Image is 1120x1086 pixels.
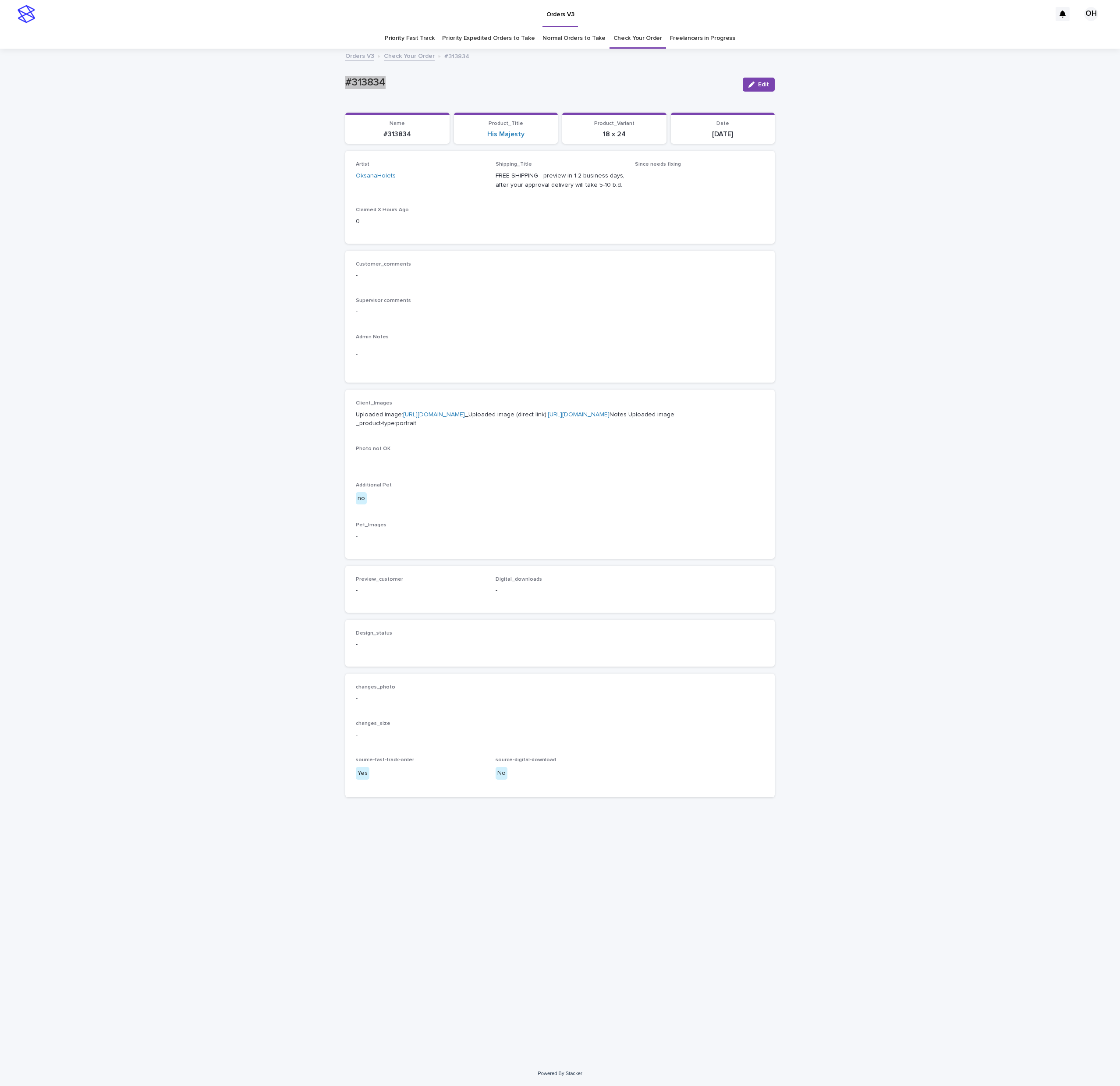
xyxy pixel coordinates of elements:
[496,162,532,167] span: Shipping_Title
[356,350,764,359] p: -
[567,130,661,138] p: 18 x 24
[356,162,369,167] span: Artist
[356,334,389,340] span: Admin Notes
[496,171,625,190] p: FREE SHIPPING - preview in 1-2 business days, after your approval delivery will take 5-10 b.d.
[635,162,681,167] span: Since needs fixing
[356,522,386,528] span: Pet_Images
[384,50,435,60] a: Check Your Order
[613,28,662,49] a: Check Your Order
[356,532,764,541] p: -
[716,121,729,126] span: Date
[345,50,374,60] a: Orders V3
[538,1071,582,1076] a: Powered By Stacker
[356,171,396,181] a: OksanaHolets
[356,640,485,649] p: -
[1084,7,1098,21] div: OH
[356,631,392,636] span: Design_status
[496,586,625,595] p: -
[356,694,764,703] p: -
[356,767,369,780] div: Yes
[356,577,403,582] span: Preview_customer
[496,757,556,763] span: source-digital-download
[356,586,485,595] p: -
[496,577,542,582] span: Digital_downloads
[356,410,764,429] p: Uploaded image: _Uploaded image (direct link): Notes Uploaded image: _product-type:portrait
[356,446,390,451] span: Photo not OK
[444,51,469,60] p: #313834
[403,412,465,418] a: [URL][DOMAIN_NAME]
[385,28,434,49] a: Priority Fast Track
[676,130,770,138] p: [DATE]
[496,767,507,780] div: No
[670,28,735,49] a: Freelancers in Progress
[758,82,769,88] span: Edit
[356,757,414,763] span: source-fast-track-order
[356,483,392,488] span: Additional Pet
[743,78,775,92] button: Edit
[356,455,764,465] p: -
[356,307,764,316] p: -
[18,5,35,23] img: stacker-logo-s-only.png
[442,28,535,49] a: Priority Expedited Orders to Take
[594,121,634,126] span: Product_Variant
[356,685,395,690] span: changes_photo
[356,401,392,406] span: Client_Images
[542,28,606,49] a: Normal Orders to Take
[356,721,390,726] span: changes_size
[635,171,764,181] p: -
[487,130,525,138] a: His Majesty
[356,207,409,213] span: Claimed X Hours Ago
[356,271,764,280] p: -
[390,121,405,126] span: Name
[356,217,485,226] p: 0
[356,492,367,505] div: no
[356,731,764,740] p: -
[356,298,411,303] span: Supervisor comments
[489,121,523,126] span: Product_Title
[548,412,610,418] a: [URL][DOMAIN_NAME]
[356,262,411,267] span: Customer_comments
[345,76,736,89] p: #313834
[351,130,444,138] p: #313834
